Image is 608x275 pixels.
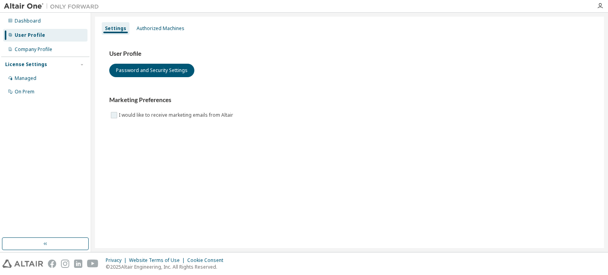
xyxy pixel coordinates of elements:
[109,96,590,104] h3: Marketing Preferences
[15,18,41,24] div: Dashboard
[5,61,47,68] div: License Settings
[61,260,69,268] img: instagram.svg
[74,260,82,268] img: linkedin.svg
[15,75,36,82] div: Managed
[119,110,235,120] label: I would like to receive marketing emails from Altair
[87,260,99,268] img: youtube.svg
[48,260,56,268] img: facebook.svg
[2,260,43,268] img: altair_logo.svg
[137,25,184,32] div: Authorized Machines
[109,64,194,77] button: Password and Security Settings
[4,2,103,10] img: Altair One
[105,25,126,32] div: Settings
[129,257,187,264] div: Website Terms of Use
[106,257,129,264] div: Privacy
[109,50,590,58] h3: User Profile
[15,89,34,95] div: On Prem
[15,32,45,38] div: User Profile
[187,257,228,264] div: Cookie Consent
[15,46,52,53] div: Company Profile
[106,264,228,270] p: © 2025 Altair Engineering, Inc. All Rights Reserved.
